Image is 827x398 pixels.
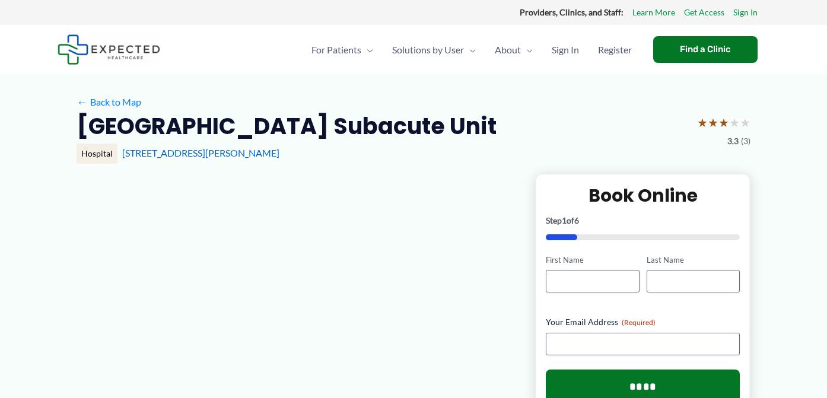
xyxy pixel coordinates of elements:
[589,29,641,71] a: Register
[653,36,758,63] a: Find a Clinic
[302,29,641,71] nav: Primary Site Navigation
[733,5,758,20] a: Sign In
[741,133,750,149] span: (3)
[708,112,718,133] span: ★
[464,29,476,71] span: Menu Toggle
[520,7,624,17] strong: Providers, Clinics, and Staff:
[495,29,521,71] span: About
[546,254,639,266] label: First Name
[718,112,729,133] span: ★
[542,29,589,71] a: Sign In
[77,144,117,164] div: Hospital
[521,29,533,71] span: Menu Toggle
[392,29,464,71] span: Solutions by User
[485,29,542,71] a: AboutMenu Toggle
[546,216,740,225] p: Step of
[122,147,279,158] a: [STREET_ADDRESS][PERSON_NAME]
[77,96,88,107] span: ←
[546,316,740,328] label: Your Email Address
[740,112,750,133] span: ★
[727,133,739,149] span: 3.3
[574,215,579,225] span: 6
[552,29,579,71] span: Sign In
[58,34,160,65] img: Expected Healthcare Logo - side, dark font, small
[697,112,708,133] span: ★
[647,254,740,266] label: Last Name
[302,29,383,71] a: For PatientsMenu Toggle
[361,29,373,71] span: Menu Toggle
[562,215,567,225] span: 1
[598,29,632,71] span: Register
[77,93,141,111] a: ←Back to Map
[77,112,497,141] h2: [GEOGRAPHIC_DATA] Subacute Unit
[729,112,740,133] span: ★
[546,184,740,207] h2: Book Online
[311,29,361,71] span: For Patients
[684,5,724,20] a: Get Access
[622,318,656,327] span: (Required)
[632,5,675,20] a: Learn More
[383,29,485,71] a: Solutions by UserMenu Toggle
